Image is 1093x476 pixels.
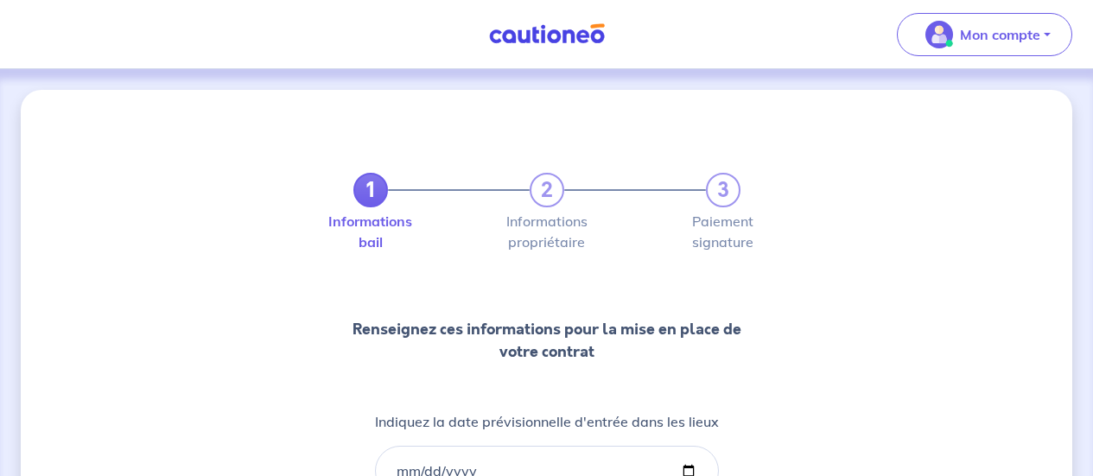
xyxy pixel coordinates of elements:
[375,411,719,432] p: Indiquez la date prévisionnelle d'entrée dans les lieux
[530,214,564,249] label: Informations propriétaire
[353,214,388,249] label: Informations bail
[925,21,953,48] img: illu_account_valid_menu.svg
[706,214,740,249] label: Paiement signature
[897,13,1072,56] button: illu_account_valid_menu.svgMon compte
[340,318,754,363] p: Renseignez ces informations pour la mise en place de votre contrat
[482,23,612,45] img: Cautioneo
[960,24,1040,45] p: Mon compte
[353,173,388,207] a: 1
